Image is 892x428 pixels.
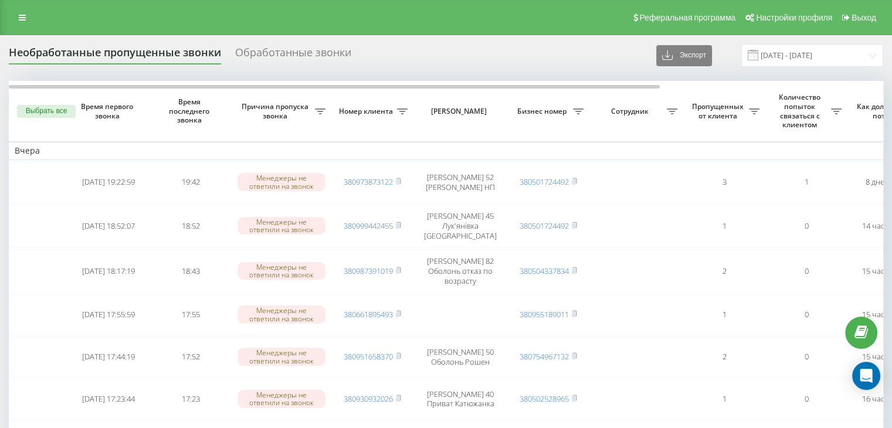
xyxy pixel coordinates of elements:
td: [PERSON_NAME] 50 Оболонь Рошен [413,337,507,377]
td: [DATE] 17:55:59 [67,295,150,335]
td: 1 [683,379,765,419]
td: 0 [765,205,847,247]
td: 0 [765,379,847,419]
a: 380661895493 [344,309,393,320]
div: Необработанные пропущенные звонки [9,46,221,64]
span: Номер клиента [337,107,397,116]
div: Менеджеры не ответили на звонок [238,217,325,235]
a: 380501724492 [520,220,569,231]
td: [PERSON_NAME] 52 [PERSON_NAME] НП [413,162,507,202]
td: 0 [765,295,847,335]
td: [DATE] 17:44:19 [67,337,150,377]
span: Время первого звонка [77,102,140,120]
a: 380955189011 [520,309,569,320]
td: 19:42 [150,162,232,202]
td: [PERSON_NAME] 45 Лук'янівка [GEOGRAPHIC_DATA] [413,205,507,247]
td: [DATE] 18:52:07 [67,205,150,247]
td: 0 [765,337,847,377]
td: 17:23 [150,379,232,419]
a: 380987391019 [344,266,393,276]
span: Пропущенных от клиента [689,102,749,120]
td: [PERSON_NAME] 82 Оболонь отказ по возрасту [413,250,507,293]
td: 1 [765,162,847,202]
span: Причина пропуска звонка [238,102,315,120]
span: Настройки профиля [756,13,832,22]
span: Реферальная программа [639,13,735,22]
a: 380754967132 [520,351,569,362]
a: 380999442455 [344,220,393,231]
td: [DATE] 17:23:44 [67,379,150,419]
td: 18:52 [150,205,232,247]
td: 2 [683,337,765,377]
div: Обработанные звонки [235,46,351,64]
a: 380951658370 [344,351,393,362]
td: [DATE] 18:17:19 [67,250,150,293]
td: 17:55 [150,295,232,335]
button: Выбрать все [17,105,76,118]
td: 3 [683,162,765,202]
button: Экспорт [656,45,712,66]
a: 380502528965 [520,393,569,404]
td: [PERSON_NAME] 40 Приват Катюжанка [413,379,507,419]
div: Менеджеры не ответили на звонок [238,348,325,365]
td: 0 [765,250,847,293]
span: Количество попыток связаться с клиентом [771,93,831,129]
a: 380504337834 [520,266,569,276]
a: 380501724492 [520,176,569,187]
td: 1 [683,295,765,335]
span: Выход [852,13,876,22]
td: 17:52 [150,337,232,377]
td: [DATE] 19:22:59 [67,162,150,202]
div: Менеджеры не ответили на звонок [238,390,325,407]
div: Менеджеры не ответили на звонок [238,262,325,280]
span: [PERSON_NAME] [423,107,497,116]
td: 2 [683,250,765,293]
div: Менеджеры не ответили на звонок [238,173,325,191]
td: 1 [683,205,765,247]
span: Сотрудник [595,107,667,116]
span: Время последнего звонка [159,97,222,125]
div: Open Intercom Messenger [852,362,880,390]
span: Бизнес номер [513,107,573,116]
a: 380930932026 [344,393,393,404]
div: Менеджеры не ответили на звонок [238,305,325,323]
a: 380973873122 [344,176,393,187]
td: 18:43 [150,250,232,293]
